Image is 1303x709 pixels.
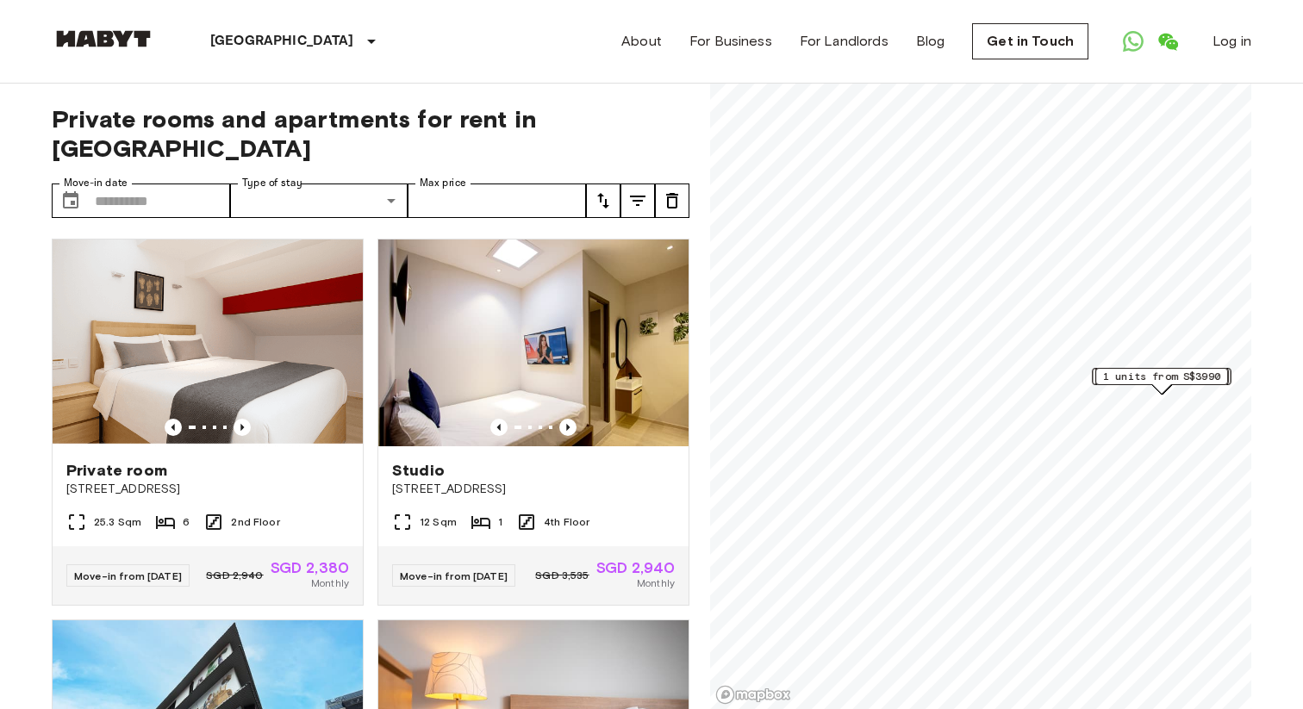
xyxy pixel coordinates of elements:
span: 4th Floor [544,514,589,530]
a: About [621,31,662,52]
a: Open WeChat [1150,24,1185,59]
button: tune [586,183,620,218]
span: 6 [183,514,190,530]
a: Open WhatsApp [1116,24,1150,59]
img: Marketing picture of unit SG-01-110-033-001 [378,239,689,446]
button: Previous image [490,419,508,436]
a: Blog [916,31,945,52]
span: SGD 2,380 [271,560,349,575]
button: Previous image [234,419,251,436]
span: 2nd Floor [231,514,279,530]
span: 1 units from S$3990 [1103,369,1220,384]
button: Choose date [53,183,88,218]
span: Private room [66,460,167,481]
button: tune [620,183,655,218]
a: For Landlords [800,31,888,52]
label: Max price [420,176,466,190]
a: Marketing picture of unit SG-01-110-033-001Previous imagePrevious imageStudio[STREET_ADDRESS]12 S... [377,239,689,606]
span: Private rooms and apartments for rent in [GEOGRAPHIC_DATA] [52,104,689,163]
p: [GEOGRAPHIC_DATA] [210,31,354,52]
span: Monthly [637,575,675,591]
div: Map marker [1095,368,1228,395]
span: 12 Sqm [420,514,457,530]
a: Mapbox logo [715,685,791,705]
span: Monthly [311,575,349,591]
span: SGD 2,940 [206,568,263,583]
span: SGD 2,940 [596,560,675,575]
img: Marketing picture of unit SG-01-127-001-001 [53,239,363,446]
a: Marketing picture of unit SG-01-127-001-001Previous imagePrevious imagePrivate room[STREET_ADDRES... [52,239,364,606]
label: Type of stay [242,176,302,190]
span: SGD 3,535 [535,568,589,583]
label: Move-in date [64,176,128,190]
span: Move-in from [DATE] [74,569,182,582]
a: Get in Touch [972,23,1088,59]
img: Habyt [52,30,155,47]
span: [STREET_ADDRESS] [392,481,675,498]
a: Log in [1213,31,1251,52]
span: Studio [392,460,445,481]
a: For Business [689,31,772,52]
button: tune [655,183,689,218]
div: Map marker [1092,368,1231,395]
span: 1 [498,514,502,530]
span: 25.3 Sqm [94,514,141,530]
span: Move-in from [DATE] [400,569,508,582]
button: Previous image [559,419,577,436]
button: Previous image [165,419,182,436]
span: [STREET_ADDRESS] [66,481,349,498]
